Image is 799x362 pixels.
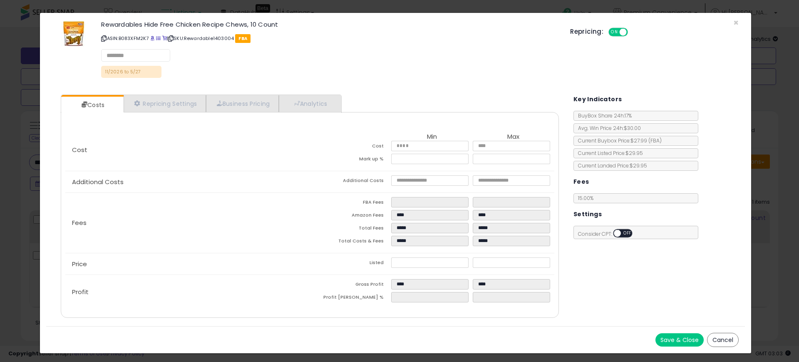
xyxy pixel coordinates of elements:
a: Repricing Settings [124,95,206,112]
a: Business Pricing [206,95,279,112]
td: FBA Fees [310,197,391,210]
a: Your listing only [162,35,167,42]
td: Gross Profit [310,279,391,292]
img: 41MpsWdoL6S._SL60_.jpg [61,21,86,46]
span: FBA [235,34,251,43]
p: Cost [65,147,310,153]
td: Additional Costs [310,175,391,188]
h5: Settings [573,209,602,220]
span: BuyBox Share 24h: 17% [574,112,632,119]
p: Additional Costs [65,179,310,185]
td: Profit [PERSON_NAME] % [310,292,391,305]
td: Listed [310,257,391,270]
td: Mark up % [310,154,391,167]
td: Cost [310,141,391,154]
span: Avg. Win Price 24h: $30.00 [574,125,641,132]
td: Amazon Fees [310,210,391,223]
p: ASIN: B083XFM2K7 | SKU: Rewardable1403004 [101,32,558,45]
span: × [733,17,739,29]
td: Total Fees [310,223,391,236]
span: OFF [621,230,634,237]
th: Max [473,133,554,141]
h5: Repricing: [570,28,603,35]
span: ON [609,29,620,36]
td: Total Costs & Fees [310,236,391,249]
p: Profit [65,289,310,295]
span: Current Listed Price: $29.95 [574,150,643,157]
span: Current Buybox Price: [574,137,662,144]
span: $27.99 [630,137,662,144]
span: ( FBA ) [648,137,662,144]
a: BuyBox page [150,35,155,42]
h5: Key Indicators [573,94,622,105]
p: 11/2026 to 5/27 [101,66,161,78]
a: Analytics [279,95,340,112]
a: All offer listings [156,35,161,42]
a: Costs [61,97,123,113]
h3: Rewardables Hide Free Chicken Recipe Chews, 10 Count [101,21,558,27]
h5: Fees [573,177,589,187]
span: OFF [627,29,640,36]
th: Min [391,133,473,141]
span: Current Landed Price: $29.95 [574,162,647,169]
p: Price [65,261,310,267]
button: Save & Close [655,333,704,347]
span: Consider CPT: [574,230,643,237]
p: Fees [65,220,310,226]
button: Cancel [707,333,739,347]
span: 15.00 % [578,195,593,202]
